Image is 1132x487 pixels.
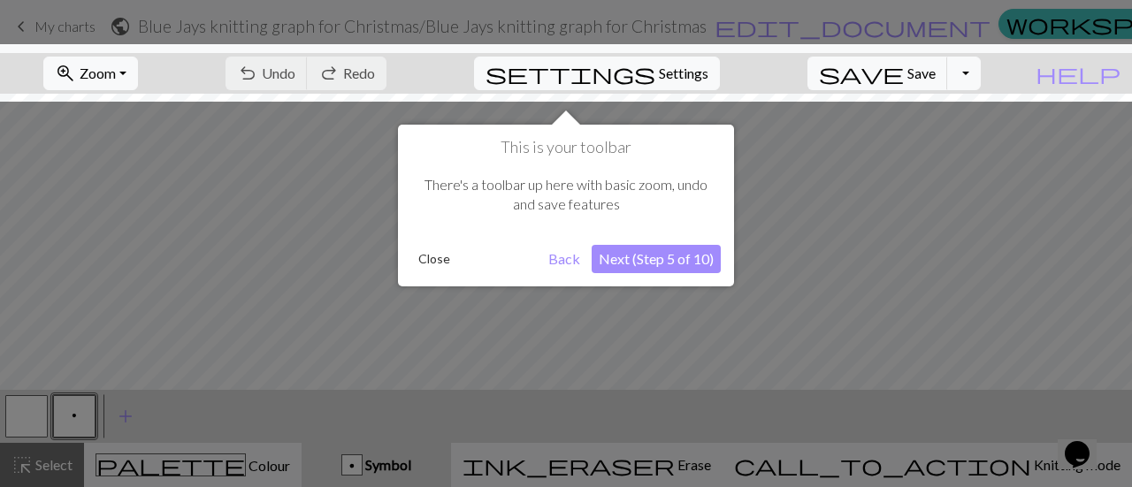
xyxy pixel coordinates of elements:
button: Next (Step 5 of 10) [592,245,721,273]
button: Back [541,245,587,273]
div: This is your toolbar [398,125,734,286]
button: Close [411,246,457,272]
h1: This is your toolbar [411,138,721,157]
div: There's a toolbar up here with basic zoom, undo and save features [411,157,721,232]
